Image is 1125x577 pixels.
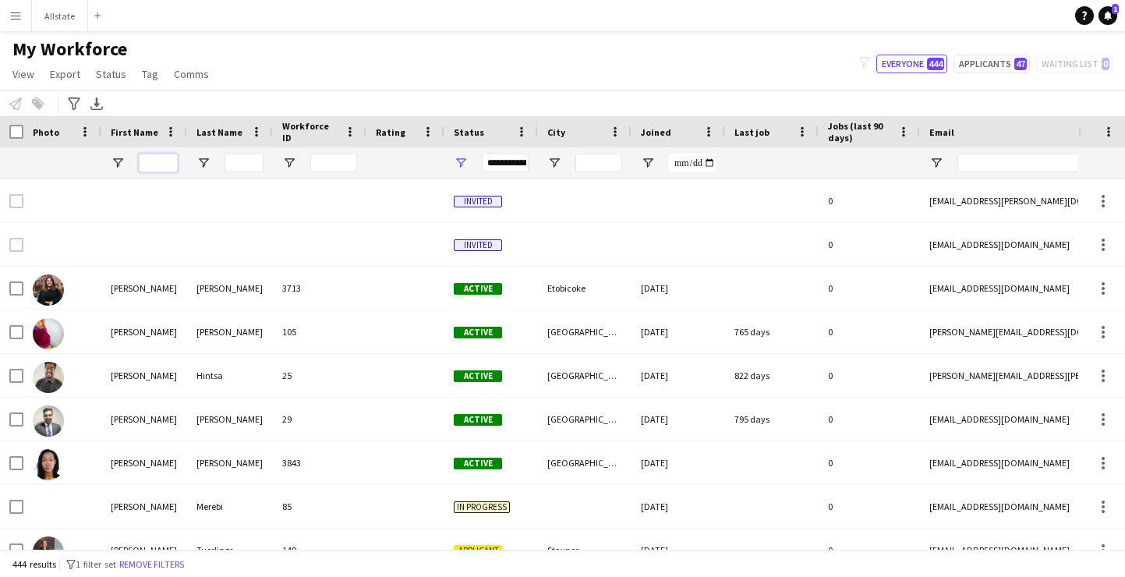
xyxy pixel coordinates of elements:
[454,545,502,557] span: Applicant
[819,223,920,266] div: 0
[273,529,366,572] div: 148
[454,283,502,295] span: Active
[87,94,106,113] app-action-btn: Export XLSX
[376,126,405,138] span: Rating
[142,67,158,81] span: Tag
[76,558,116,570] span: 1 filter set
[538,310,631,353] div: [GEOGRAPHIC_DATA]
[273,398,366,441] div: 29
[575,154,622,172] input: City Filter Input
[33,449,64,480] img: Abigail Newby
[101,485,187,528] div: [PERSON_NAME]
[9,194,23,208] input: Row Selection is disabled for this row (unchecked)
[725,354,819,397] div: 822 days
[819,529,920,572] div: 0
[1098,6,1117,25] a: 1
[273,310,366,353] div: 105
[454,239,502,251] span: Invited
[65,94,83,113] app-action-btn: Advanced filters
[225,154,264,172] input: Last Name Filter Input
[734,126,769,138] span: Last job
[33,405,64,437] img: Abhijot Dhaliwal
[454,370,502,382] span: Active
[454,126,484,138] span: Status
[631,398,725,441] div: [DATE]
[139,154,178,172] input: First Name Filter Input
[136,64,165,84] a: Tag
[1014,58,1027,70] span: 47
[1112,4,1119,14] span: 1
[631,310,725,353] div: [DATE]
[282,156,296,170] button: Open Filter Menu
[547,156,561,170] button: Open Filter Menu
[12,67,34,81] span: View
[101,398,187,441] div: [PERSON_NAME]
[819,441,920,484] div: 0
[33,126,59,138] span: Photo
[454,156,468,170] button: Open Filter Menu
[819,485,920,528] div: 0
[819,398,920,441] div: 0
[32,1,88,31] button: Allstate
[6,64,41,84] a: View
[631,267,725,310] div: [DATE]
[538,398,631,441] div: [GEOGRAPHIC_DATA]
[953,55,1030,73] button: Applicants47
[168,64,215,84] a: Comms
[631,485,725,528] div: [DATE]
[454,414,502,426] span: Active
[96,67,126,81] span: Status
[101,529,187,572] div: [PERSON_NAME]
[101,354,187,397] div: [PERSON_NAME]
[669,154,716,172] input: Joined Filter Input
[101,267,187,310] div: [PERSON_NAME]
[187,485,273,528] div: Merebi
[90,64,133,84] a: Status
[187,529,273,572] div: Tuerlings
[187,310,273,353] div: [PERSON_NAME]
[101,441,187,484] div: [PERSON_NAME]
[631,529,725,572] div: [DATE]
[273,354,366,397] div: 25
[187,441,273,484] div: [PERSON_NAME]
[819,179,920,222] div: 0
[111,126,158,138] span: First Name
[196,126,242,138] span: Last Name
[631,441,725,484] div: [DATE]
[9,238,23,252] input: Row Selection is disabled for this row (unchecked)
[454,501,510,513] span: In progress
[273,267,366,310] div: 3713
[725,310,819,353] div: 765 days
[33,362,64,393] img: Abel Hintsa
[828,120,892,143] span: Jobs (last 90 days)
[819,267,920,310] div: 0
[547,126,565,138] span: City
[196,156,210,170] button: Open Filter Menu
[929,156,943,170] button: Open Filter Menu
[50,67,80,81] span: Export
[44,64,87,84] a: Export
[282,120,338,143] span: Workforce ID
[33,318,64,349] img: Aaron Wright
[187,398,273,441] div: [PERSON_NAME]
[187,354,273,397] div: Hintsa
[876,55,947,73] button: Everyone444
[631,354,725,397] div: [DATE]
[538,267,631,310] div: Etobicoke
[454,327,502,338] span: Active
[927,58,944,70] span: 444
[310,154,357,172] input: Workforce ID Filter Input
[725,398,819,441] div: 795 days
[819,310,920,353] div: 0
[641,126,671,138] span: Joined
[273,441,366,484] div: 3843
[538,529,631,572] div: Stayner
[929,126,954,138] span: Email
[454,458,502,469] span: Active
[819,354,920,397] div: 0
[454,196,502,207] span: Invited
[101,310,187,353] div: [PERSON_NAME]
[33,274,64,306] img: Aanchal Rawal
[33,536,64,568] img: Adam Tuerlings
[538,354,631,397] div: [GEOGRAPHIC_DATA]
